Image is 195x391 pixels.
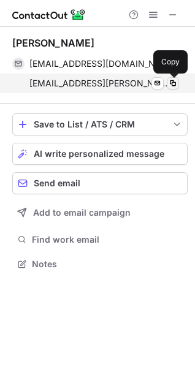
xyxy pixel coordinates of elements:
[12,143,188,165] button: AI write personalized message
[12,202,188,224] button: Add to email campaign
[32,259,183,270] span: Notes
[33,208,131,218] span: Add to email campaign
[12,37,94,49] div: [PERSON_NAME]
[12,172,188,194] button: Send email
[29,58,170,69] span: [EMAIL_ADDRESS][DOMAIN_NAME]
[34,149,164,159] span: AI write personalized message
[12,113,188,135] button: save-profile-one-click
[12,256,188,273] button: Notes
[34,120,166,129] div: Save to List / ATS / CRM
[29,78,170,89] span: [EMAIL_ADDRESS][PERSON_NAME][DOMAIN_NAME]
[12,231,188,248] button: Find work email
[32,234,183,245] span: Find work email
[34,178,80,188] span: Send email
[12,7,86,22] img: ContactOut v5.3.10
